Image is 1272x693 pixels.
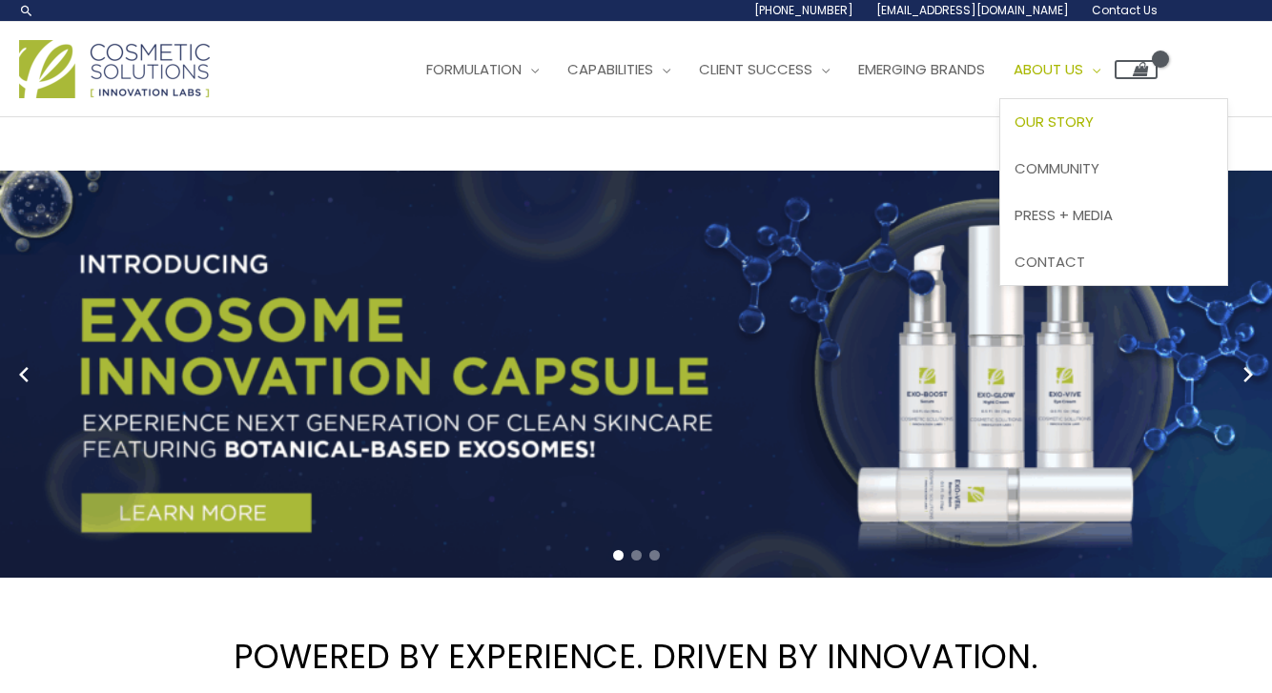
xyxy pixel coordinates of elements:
[1000,238,1227,285] a: Contact
[19,3,34,18] a: Search icon link
[553,41,685,98] a: Capabilities
[567,59,653,79] span: Capabilities
[1000,146,1227,193] a: Community
[1015,112,1094,132] span: Our Story
[1015,158,1099,178] span: Community
[699,59,812,79] span: Client Success
[754,2,853,18] span: [PHONE_NUMBER]
[1015,205,1113,225] span: Press + Media
[1015,252,1085,272] span: Contact
[649,550,660,561] span: Go to slide 3
[613,550,624,561] span: Go to slide 1
[685,41,844,98] a: Client Success
[412,41,553,98] a: Formulation
[999,41,1115,98] a: About Us
[1014,59,1083,79] span: About Us
[631,550,642,561] span: Go to slide 2
[398,41,1158,98] nav: Site Navigation
[858,59,985,79] span: Emerging Brands
[1092,2,1158,18] span: Contact Us
[1115,60,1158,79] a: View Shopping Cart, empty
[426,59,522,79] span: Formulation
[1000,192,1227,238] a: Press + Media
[10,360,38,389] button: Previous slide
[1234,360,1262,389] button: Next slide
[876,2,1069,18] span: [EMAIL_ADDRESS][DOMAIN_NAME]
[1000,99,1227,146] a: Our Story
[19,40,210,98] img: Cosmetic Solutions Logo
[844,41,999,98] a: Emerging Brands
